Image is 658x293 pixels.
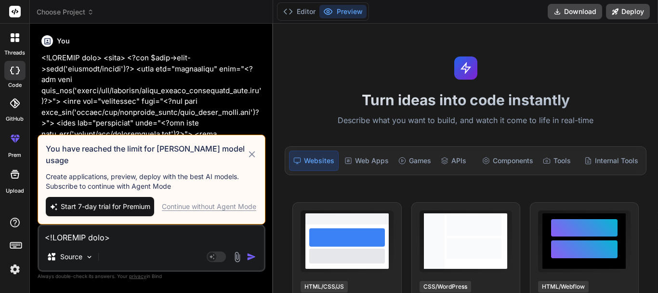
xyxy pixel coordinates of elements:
img: attachment [232,251,243,263]
button: Download [548,4,602,19]
div: Web Apps [341,151,393,171]
div: Components [478,151,537,171]
span: Start 7-day trial for Premium [61,202,150,211]
img: Pick Models [85,253,93,261]
p: Describe what you want to build, and watch it come to life in real-time [279,114,652,127]
div: Websites [289,151,339,171]
button: Editor [279,5,319,18]
div: CSS/WordPress [420,281,471,293]
img: settings [7,261,23,278]
h6: You [57,36,70,46]
label: code [8,81,22,89]
div: HTML/Webflow [538,281,589,293]
img: icon [247,252,256,262]
button: Start 7-day trial for Premium [46,197,154,216]
div: APIs [437,151,476,171]
label: prem [8,151,21,159]
h1: Turn ideas into code instantly [279,91,652,109]
button: Preview [319,5,367,18]
p: Source [60,252,82,262]
span: privacy [129,273,146,279]
p: Always double-check its answers. Your in Bind [38,272,265,281]
label: Upload [6,187,24,195]
div: Continue without Agent Mode [162,202,256,211]
div: HTML/CSS/JS [301,281,348,293]
div: Tools [539,151,579,171]
label: threads [4,49,25,57]
div: Internal Tools [580,151,642,171]
span: Choose Project [37,7,94,17]
button: Deploy [606,4,650,19]
label: GitHub [6,115,24,123]
h3: You have reached the limit for [PERSON_NAME] model usage [46,143,247,166]
p: Create applications, preview, deploy with the best AI models. Subscribe to continue with Agent Mode [46,172,257,191]
div: Games [395,151,435,171]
